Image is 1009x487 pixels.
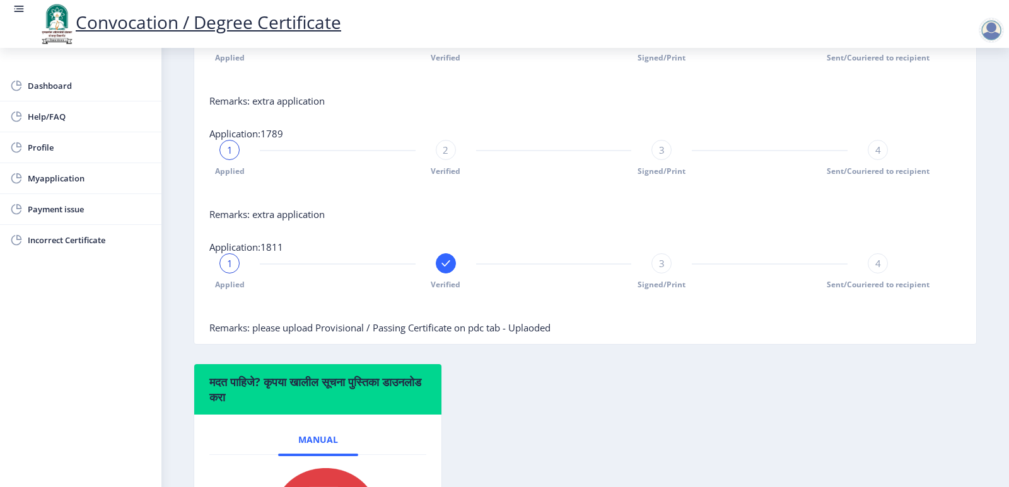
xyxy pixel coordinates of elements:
a: Manual [278,425,358,455]
span: Signed/Print [638,166,685,176]
span: Applied [215,279,245,290]
span: 2 [443,144,448,156]
span: Remarks: extra application [209,95,325,107]
span: 4 [875,144,881,156]
span: Sent/Couriered to recipient [827,52,930,63]
span: Payment issue [28,202,151,217]
span: Sent/Couriered to recipient [827,166,930,176]
span: Verified [431,52,460,63]
span: Verified [431,166,460,176]
span: Application:1811 [209,241,283,253]
span: 1 [227,144,233,156]
a: Convocation / Degree Certificate [38,10,341,34]
span: Help/FAQ [28,109,151,124]
span: Incorrect Certificate [28,232,151,248]
span: Profile [28,140,151,155]
span: Verified [431,279,460,290]
span: 3 [659,257,665,270]
img: logo [38,3,76,45]
span: Signed/Print [638,52,685,63]
span: Manual [298,435,338,445]
span: 3 [659,144,665,156]
span: Applied [215,52,245,63]
span: Signed/Print [638,279,685,290]
span: Dashboard [28,78,151,93]
span: Application:1789 [209,127,283,140]
span: 4 [875,257,881,270]
span: Applied [215,166,245,176]
span: Remarks: extra application [209,208,325,221]
span: 1 [227,257,233,270]
span: Remarks: please upload Provisional / Passing Certificate on pdc tab - Uplaoded [209,321,551,334]
span: Sent/Couriered to recipient [827,279,930,290]
span: Myapplication [28,171,151,186]
h6: मदत पाहिजे? कृपया खालील सूचना पुस्तिका डाउनलोड करा [209,374,426,404]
